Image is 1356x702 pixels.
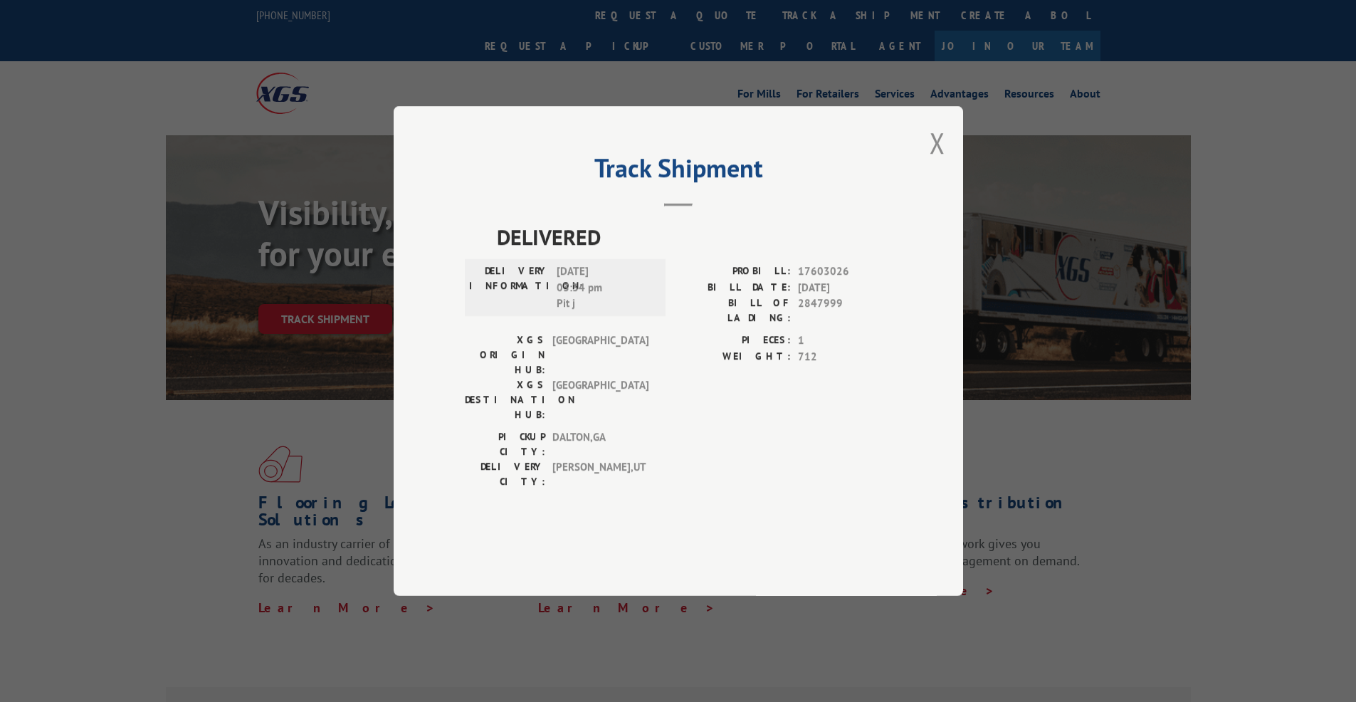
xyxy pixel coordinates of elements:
[678,332,791,349] label: PIECES:
[552,377,648,422] span: [GEOGRAPHIC_DATA]
[798,280,892,296] span: [DATE]
[798,295,892,325] span: 2847999
[497,221,892,253] span: DELIVERED
[678,295,791,325] label: BILL OF LADING:
[552,429,648,459] span: DALTON , GA
[552,459,648,489] span: [PERSON_NAME] , UT
[465,158,892,185] h2: Track Shipment
[557,263,653,312] span: [DATE] 03:34 pm Pit j
[678,280,791,296] label: BILL DATE:
[552,332,648,377] span: [GEOGRAPHIC_DATA]
[465,377,545,422] label: XGS DESTINATION HUB:
[465,459,545,489] label: DELIVERY CITY:
[798,349,892,365] span: 712
[798,263,892,280] span: 17603026
[465,429,545,459] label: PICKUP CITY:
[798,332,892,349] span: 1
[930,124,945,162] button: Close modal
[469,263,550,312] label: DELIVERY INFORMATION:
[678,349,791,365] label: WEIGHT:
[465,332,545,377] label: XGS ORIGIN HUB:
[678,263,791,280] label: PROBILL:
